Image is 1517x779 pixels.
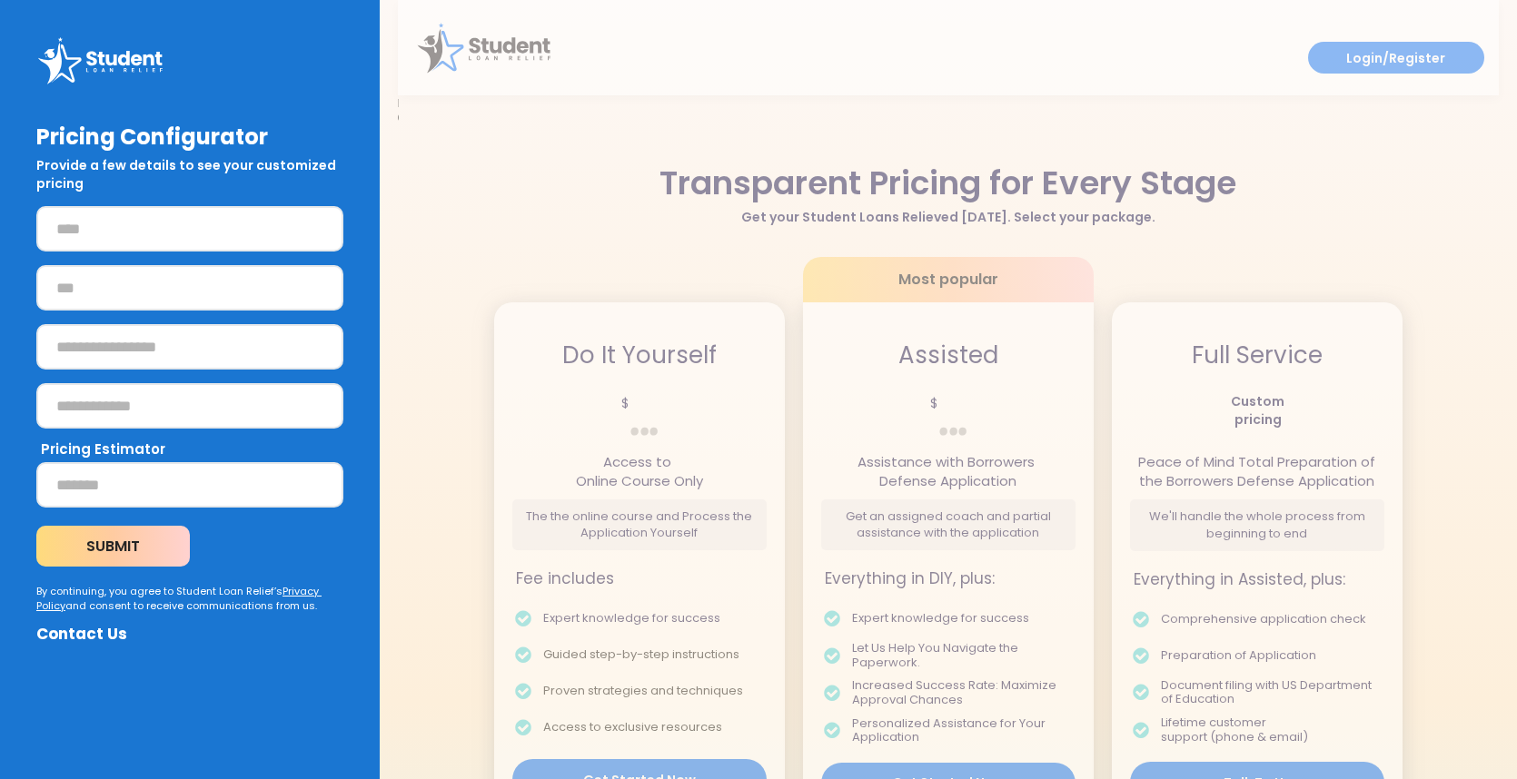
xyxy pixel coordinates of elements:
[1134,569,1345,591] div: Everything in Assisted, plus:
[1161,648,1316,663] div: Preparation of Application
[576,452,703,490] div: Access to Online Course Only
[543,647,739,662] div: Guided step-by-step instructions
[803,270,1094,290] div: Most popular
[543,720,722,735] div: Access to exclusive resources
[852,678,1066,706] div: Increased Success Rate: Maximize Approval Chances
[930,395,937,413] div: $
[621,395,629,413] div: $
[826,508,1071,541] div: Get an assigned coach and partial assistance with the application
[516,568,614,590] div: Fee includes
[852,641,1066,669] div: Let Us Help You Navigate the Paperwork.
[1135,508,1380,541] div: We'll handle the whole process from beginning to end
[1308,42,1484,74] button: Login/Register
[1231,393,1284,429] div: Custom pricing
[852,611,1029,626] div: Expert knowledge for success
[825,568,995,590] div: Everything in DIY, plus:
[36,157,343,192] div: Provide a few details to see your customized pricing
[36,584,322,612] u: Privacy Policy
[858,452,1038,490] div: Assistance with Borrowers Defense Application
[412,23,560,74] img: black%20orange%20minimalist%20student%20star%20logo%20%28500%20%C3%97%20215%20px%29%20%28600%20%C...
[398,95,399,124] div: missing element
[36,585,343,615] div: By continuing, you agree to Student Loan Relief’s and consent to receive communications from us.
[398,161,1500,209] div: Transparent Pricing for Every Stage
[1161,715,1308,744] div: Lifetime customer support (phone & email)
[36,526,190,567] button: SUBMIT
[36,624,343,646] div: Contact Us
[852,716,1066,744] div: Personalized Assistance for Your Application
[898,339,998,371] div: Assisted
[543,611,720,626] div: Expert knowledge for success
[512,499,767,550] div: The the online course and Process the Application Yourself
[1130,452,1384,490] div: Peace of Mind Total Preparation of the Borrowers Defense Application
[36,442,343,456] div: Pricing Estimator
[398,209,1500,239] div: Get your Student Loans Relieved [DATE]. Select your package.
[1161,678,1374,706] div: Document filing with US Department of Education
[1192,339,1323,371] div: Full Service
[36,122,343,157] div: Pricing Configurator
[562,339,717,371] div: Do It Yourself
[543,684,743,698] div: Proven strategies and techniques
[629,380,658,451] div: ...
[36,36,169,85] img: black%20orange%20minimalist%20student%20star%20logo%20%28500%20%C3%97%20215%20px%29%20%28600%20%C...
[937,380,967,451] div: ...
[1161,612,1366,626] div: Comprehensive application check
